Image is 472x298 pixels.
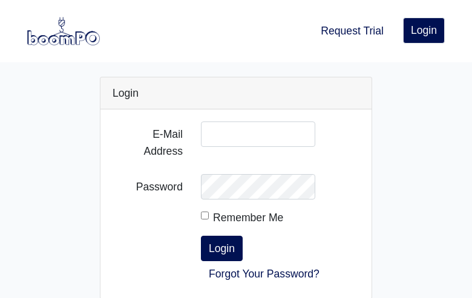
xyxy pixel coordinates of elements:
[103,121,192,164] label: E-Mail Address
[201,236,243,261] button: Login
[213,209,283,226] label: Remember Me
[316,18,388,44] a: Request Trial
[403,18,445,43] a: Login
[103,174,192,199] label: Password
[100,77,372,109] div: Login
[201,261,327,287] a: Forgot Your Password?
[27,17,100,45] img: boomPO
